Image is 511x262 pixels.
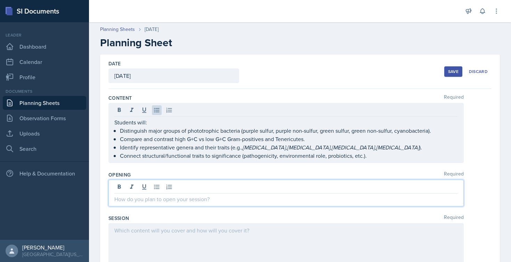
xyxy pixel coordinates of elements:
[3,142,86,156] a: Search
[108,171,131,178] label: Opening
[100,36,500,49] h2: Planning Sheet
[120,152,458,160] p: Connect structural/functional traits to significance (pathogenicity, environmental role, probioti...
[444,171,464,178] span: Required
[444,66,462,77] button: Save
[448,69,459,74] div: Save
[3,70,86,84] a: Profile
[469,69,488,74] div: Discard
[120,143,458,152] p: Identify representative genera and their traits (e.g., , , , ).
[444,215,464,222] span: Required
[243,144,286,151] em: [MEDICAL_DATA]
[3,111,86,125] a: Observation Forms
[114,118,458,126] p: Students will:
[3,96,86,110] a: Planning Sheets
[108,60,121,67] label: Date
[3,88,86,95] div: Documents
[3,126,86,140] a: Uploads
[465,66,492,77] button: Discard
[145,26,159,33] div: [DATE]
[3,32,86,38] div: Leader
[376,144,419,151] em: [MEDICAL_DATA]
[120,135,458,143] p: Compare and contrast high G+C vs low G+C Gram-positives and Tenericutes.
[287,144,330,151] em: [MEDICAL_DATA]
[3,55,86,69] a: Calendar
[120,126,458,135] p: Distinguish major groups of phototrophic bacteria (purple sulfur, purple non-sulfur, green sulfur...
[108,215,129,222] label: Session
[108,95,132,101] label: Content
[444,95,464,101] span: Required
[332,144,375,151] em: [MEDICAL_DATA]
[22,251,83,258] div: [GEOGRAPHIC_DATA][US_STATE]
[3,166,86,180] div: Help & Documentation
[3,40,86,54] a: Dashboard
[22,244,83,251] div: [PERSON_NAME]
[100,26,135,33] a: Planning Sheets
